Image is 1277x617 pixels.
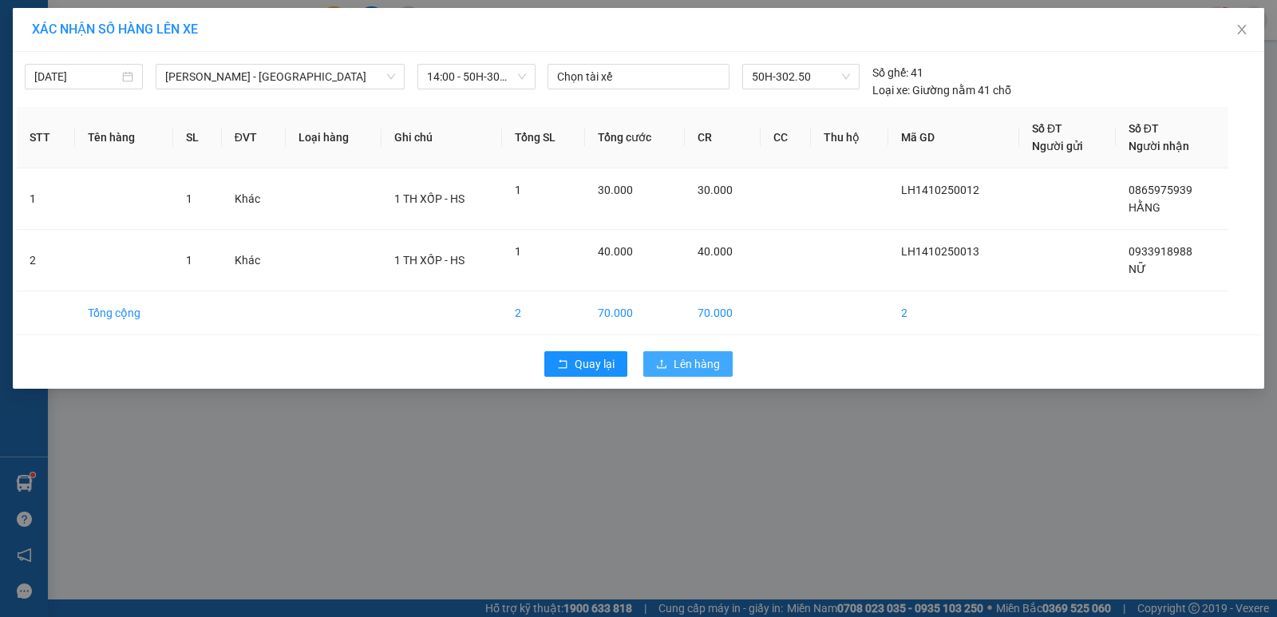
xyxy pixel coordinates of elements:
[222,107,287,168] th: ĐVT
[585,107,685,168] th: Tổng cước
[173,107,221,168] th: SL
[685,291,761,335] td: 70.000
[901,184,979,196] span: LH1410250012
[17,168,75,230] td: 1
[1129,184,1192,196] span: 0865975939
[75,107,173,168] th: Tên hàng
[1129,263,1146,275] span: NỮ
[888,291,1019,335] td: 2
[698,245,733,258] span: 40.000
[598,245,633,258] span: 40.000
[1129,201,1160,214] span: HẰNG
[502,107,585,168] th: Tổng SL
[544,351,627,377] button: rollbackQuay lại
[286,107,382,168] th: Loại hàng
[752,65,850,89] span: 50H-302.50
[1032,122,1062,135] span: Số ĐT
[811,107,888,168] th: Thu hộ
[872,64,908,81] span: Số ghế:
[575,355,615,373] span: Quay lại
[1129,140,1189,152] span: Người nhận
[386,72,396,81] span: down
[901,245,979,258] span: LH1410250013
[427,65,526,89] span: 14:00 - 50H-302.50
[186,254,192,267] span: 1
[585,291,685,335] td: 70.000
[872,81,910,99] span: Loại xe:
[165,65,395,89] span: Phan Rí - Sài Gòn
[685,107,761,168] th: CR
[394,192,465,205] span: 1 TH XỐP - HS
[872,64,923,81] div: 41
[222,230,287,291] td: Khác
[1235,23,1248,36] span: close
[1032,140,1083,152] span: Người gửi
[761,107,811,168] th: CC
[17,230,75,291] td: 2
[502,291,585,335] td: 2
[382,107,502,168] th: Ghi chú
[222,168,287,230] td: Khác
[674,355,720,373] span: Lên hàng
[872,81,1011,99] div: Giường nằm 41 chỗ
[1129,122,1159,135] span: Số ĐT
[643,351,733,377] button: uploadLên hàng
[515,184,521,196] span: 1
[515,245,521,258] span: 1
[394,254,465,267] span: 1 TH XỐP - HS
[17,107,75,168] th: STT
[557,358,568,371] span: rollback
[1129,245,1192,258] span: 0933918988
[598,184,633,196] span: 30.000
[698,184,733,196] span: 30.000
[186,192,192,205] span: 1
[656,358,667,371] span: upload
[34,68,119,85] input: 14/10/2025
[1220,8,1264,53] button: Close
[75,291,173,335] td: Tổng cộng
[32,22,198,37] span: XÁC NHẬN SỐ HÀNG LÊN XE
[888,107,1019,168] th: Mã GD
